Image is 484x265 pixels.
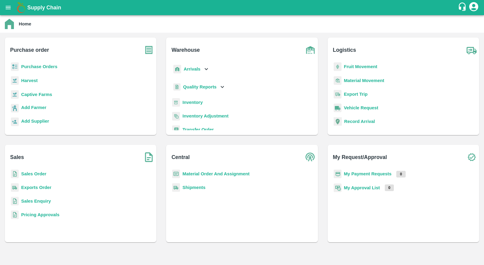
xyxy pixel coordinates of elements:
[172,153,190,161] b: Central
[334,62,342,71] img: fruit
[344,78,384,83] a: Material Movement
[172,81,226,93] div: Quality Reports
[385,184,394,191] p: 0
[344,119,375,124] a: Record Arrival
[21,185,51,190] a: Exports Order
[333,153,387,161] b: My Request/Approval
[15,2,27,14] img: logo
[141,42,156,58] img: purchase
[1,1,15,15] button: open drawer
[396,171,406,177] p: 0
[172,170,180,178] img: centralMaterial
[27,5,61,11] b: Supply Chain
[183,84,217,89] b: Quality Reports
[21,92,52,97] a: Captive Farms
[11,210,19,219] img: sales
[182,171,250,176] a: Material Order And Assignment
[333,46,356,54] b: Logistics
[182,114,228,118] a: Inventory Adjustment
[21,78,38,83] a: Harvest
[11,62,19,71] img: reciept
[334,90,342,99] img: delivery
[173,65,181,74] img: whArrival
[21,199,51,204] a: Sales Enquiry
[11,76,19,85] img: harvest
[21,64,57,69] a: Purchase Orders
[458,2,468,13] div: customer-support
[172,112,180,121] img: inventory
[344,171,392,176] a: My Payment Requests
[303,42,318,58] img: warehouse
[172,46,200,54] b: Warehouse
[172,183,180,192] img: shipments
[344,105,378,110] a: Vehicle Request
[21,212,59,217] a: Pricing Approvals
[344,92,368,97] a: Export Trip
[182,127,214,132] a: Transfer Order
[21,171,46,176] a: Sales Order
[173,83,181,91] img: qualityReport
[334,76,342,85] img: material
[172,125,180,134] img: whTransfer
[182,100,203,105] a: Inventory
[464,42,479,58] img: truck
[303,150,318,165] img: central
[21,104,46,112] a: Add Farmer
[27,3,458,12] a: Supply Chain
[5,19,14,29] img: home
[11,183,19,192] img: shipments
[334,117,342,126] img: recordArrival
[172,98,180,107] img: whInventory
[172,62,210,76] div: Arrivals
[19,22,31,26] b: Home
[334,170,342,178] img: payment
[11,197,19,206] img: sales
[11,104,19,113] img: farmer
[141,150,156,165] img: soSales
[11,90,19,99] img: harvest
[184,67,200,71] b: Arrivals
[21,105,46,110] b: Add Farmer
[21,118,49,126] a: Add Supplier
[10,46,49,54] b: Purchase order
[182,185,205,190] a: Shipments
[21,119,49,124] b: Add Supplier
[344,64,378,69] a: Fruit Movement
[334,183,342,192] img: approval
[468,1,479,14] div: account of current user
[11,118,19,126] img: supplier
[11,170,19,178] img: sales
[464,150,479,165] img: check
[344,185,380,190] a: My Approval List
[334,104,342,112] img: vehicle
[10,153,24,161] b: Sales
